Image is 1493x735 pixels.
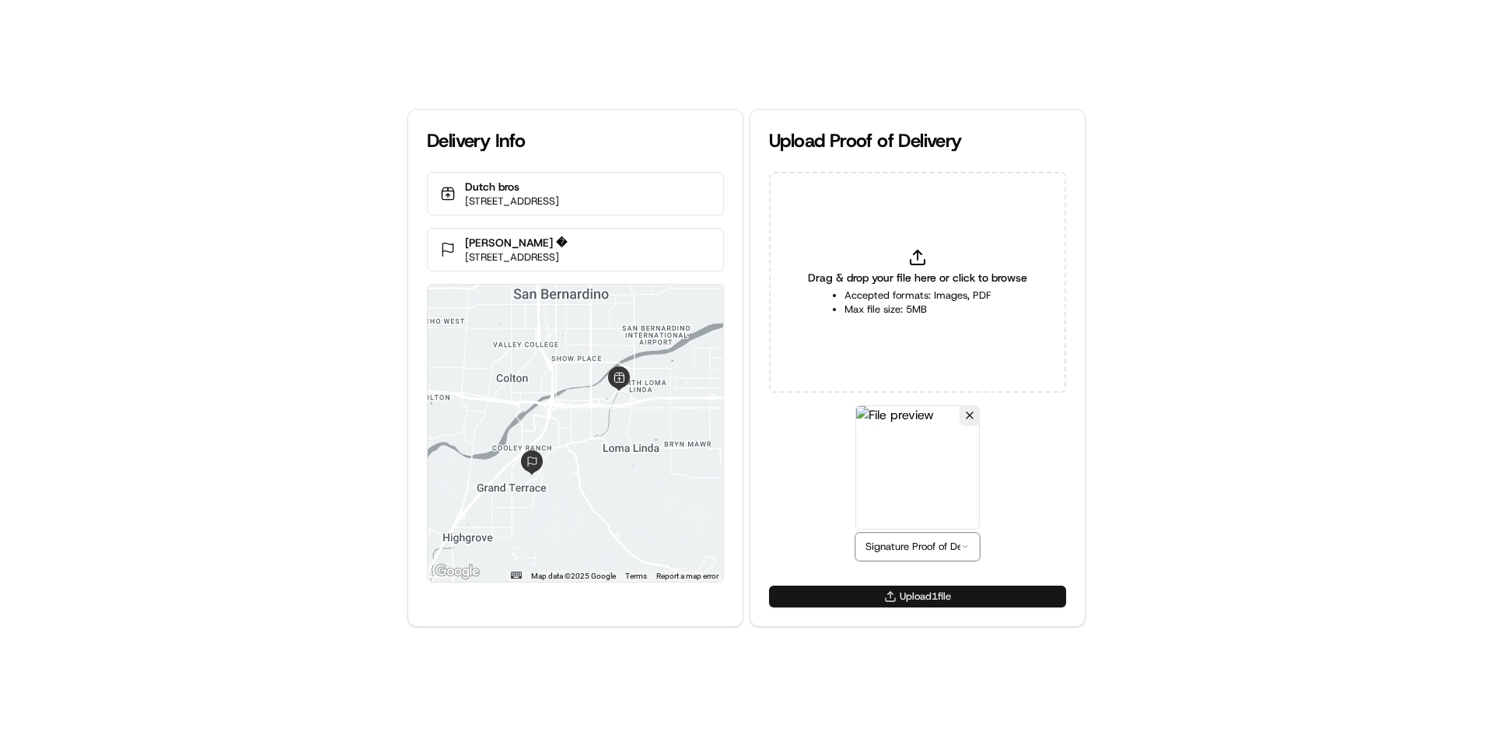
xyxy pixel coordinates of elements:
div: Upload Proof of Delivery [769,128,1066,153]
p: [STREET_ADDRESS] [465,194,559,208]
p: [STREET_ADDRESS] [465,250,567,264]
li: Max file size: 5MB [844,303,991,317]
img: Google [432,562,483,582]
p: [PERSON_NAME] � [465,235,567,250]
span: Drag & drop your file here or click to browse [808,270,1027,285]
a: Terms (opens in new tab) [625,572,647,580]
div: Delivery Info [427,128,724,153]
button: Upload1file [769,586,1066,607]
a: Open this area in Google Maps (opens a new window) [432,562,483,582]
img: File preview [855,405,980,530]
button: Keyboard shortcuts [511,572,522,579]
span: Map data ©2025 Google [531,572,616,580]
li: Accepted formats: Images, PDF [844,289,991,303]
a: Report a map error [656,572,719,580]
p: Dutch bros [465,179,559,194]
